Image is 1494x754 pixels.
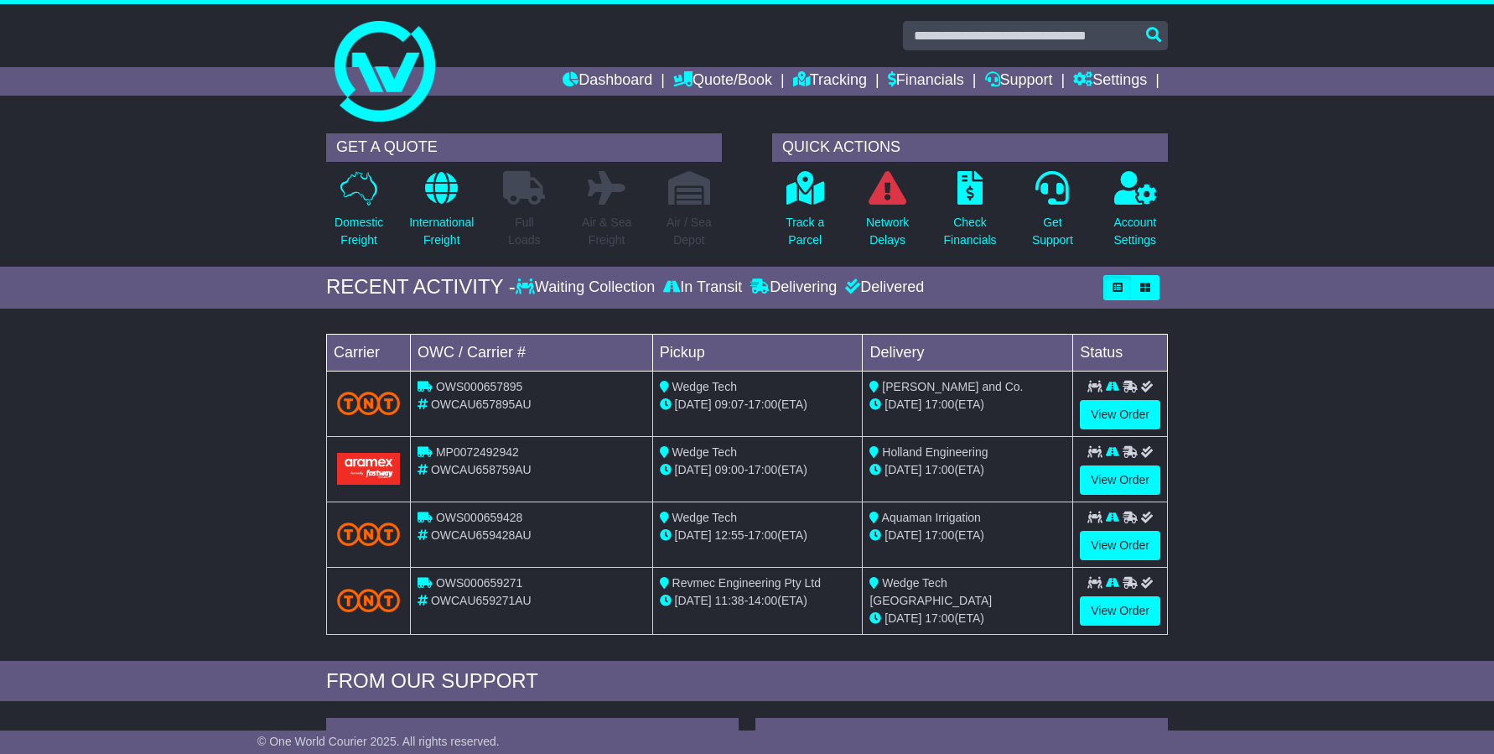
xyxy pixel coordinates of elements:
div: (ETA) [869,610,1066,627]
p: Account Settings [1114,214,1157,249]
a: View Order [1080,596,1160,626]
a: DomesticFreight [334,170,384,258]
span: OWS000659271 [436,576,523,590]
img: TNT_Domestic.png [337,589,400,611]
a: Track aParcel [785,170,825,258]
td: Carrier [327,334,411,371]
a: Settings [1073,67,1147,96]
span: OWCAU658759AU [431,463,532,476]
a: CheckFinancials [943,170,998,258]
div: - (ETA) [660,396,856,413]
p: Track a Parcel [786,214,824,249]
span: 11:38 [715,594,744,607]
p: Air & Sea Freight [582,214,631,249]
span: MP0072492942 [436,445,519,459]
span: 17:00 [925,528,954,542]
div: In Transit [659,278,746,297]
span: © One World Courier 2025. All rights reserved. [257,735,500,748]
span: Wedge Tech [672,380,737,393]
span: 17:00 [925,398,954,411]
span: 09:00 [715,463,744,476]
a: Quote/Book [673,67,772,96]
p: Full Loads [503,214,545,249]
div: Delivered [841,278,924,297]
span: OWS000659428 [436,511,523,524]
div: - (ETA) [660,592,856,610]
span: [DATE] [675,594,712,607]
span: OWCAU659428AU [431,528,532,542]
span: [PERSON_NAME] and Co. [882,380,1023,393]
a: View Order [1080,400,1160,429]
a: AccountSettings [1113,170,1158,258]
div: - (ETA) [660,461,856,479]
span: OWS000657895 [436,380,523,393]
p: Network Delays [866,214,909,249]
td: Status [1073,334,1168,371]
span: [DATE] [675,398,712,411]
div: - (ETA) [660,527,856,544]
td: Delivery [863,334,1073,371]
a: NetworkDelays [865,170,910,258]
div: RECENT ACTIVITY - [326,275,516,299]
span: 14:00 [748,594,777,607]
a: Tracking [793,67,867,96]
span: 17:00 [748,528,777,542]
span: Revmec Engineering Pty Ltd [672,576,821,590]
div: (ETA) [869,527,1066,544]
span: 12:55 [715,528,744,542]
span: 17:00 [925,611,954,625]
div: (ETA) [869,396,1066,413]
span: [DATE] [884,611,921,625]
span: OWCAU657895AU [431,398,532,411]
p: Check Financials [944,214,997,249]
p: Air / Sea Depot [667,214,712,249]
a: Financials [888,67,964,96]
img: Aramex.png [337,453,400,484]
a: Support [985,67,1053,96]
p: International Freight [409,214,474,249]
span: Wedge Tech [672,445,737,459]
span: 17:00 [925,463,954,476]
a: InternationalFreight [408,170,475,258]
span: Aquaman Irrigation [882,511,981,524]
span: [DATE] [884,398,921,411]
span: 17:00 [748,398,777,411]
span: 09:07 [715,398,744,411]
div: Waiting Collection [516,278,659,297]
a: GetSupport [1031,170,1074,258]
span: [DATE] [884,528,921,542]
span: OWCAU659271AU [431,594,532,607]
p: Get Support [1032,214,1073,249]
span: Wedge Tech [GEOGRAPHIC_DATA] [869,576,992,607]
div: QUICK ACTIONS [772,133,1168,162]
div: FROM OUR SUPPORT [326,669,1168,694]
div: Delivering [746,278,841,297]
span: [DATE] [675,463,712,476]
div: (ETA) [869,461,1066,479]
span: Holland Engineering [882,445,988,459]
span: [DATE] [675,528,712,542]
img: TNT_Domestic.png [337,523,400,545]
a: View Order [1080,531,1160,560]
span: 17:00 [748,463,777,476]
div: GET A QUOTE [326,133,722,162]
td: Pickup [652,334,863,371]
span: Wedge Tech [672,511,737,524]
p: Domestic Freight [335,214,383,249]
td: OWC / Carrier # [411,334,653,371]
a: Dashboard [563,67,652,96]
span: [DATE] [884,463,921,476]
img: TNT_Domestic.png [337,392,400,414]
a: View Order [1080,465,1160,495]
